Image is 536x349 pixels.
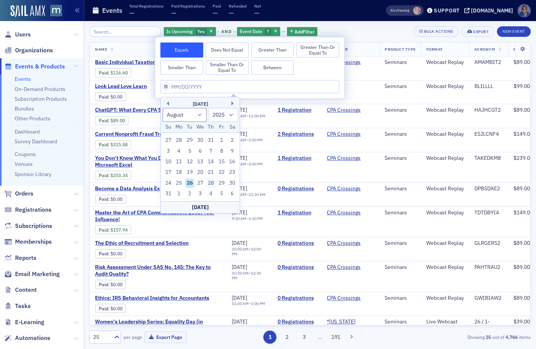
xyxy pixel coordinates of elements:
div: TDTDBYI4 [474,209,503,216]
span: : [99,227,110,233]
a: Look Lead Love Learn [95,83,221,90]
div: [DATE] [161,100,240,108]
a: You Don't Know What You Don't Know About Microsoft Excel [95,155,221,168]
span: $0.00 [110,251,122,256]
a: Events [15,76,31,82]
div: Choose Wednesday, August 6th, 2025 [196,147,205,156]
div: Choose Thursday, July 31st, 2025 [207,136,216,145]
time: 12:30 PM [232,270,261,281]
div: Choose Saturday, August 16th, 2025 [228,157,237,166]
a: 2 Registrations [278,131,317,138]
span: Add Filter [294,28,314,35]
a: Registrations [4,206,51,214]
span: Acronym [474,47,495,52]
a: Master the Art of CPA Communication: Boost Your Influence! [95,209,221,223]
div: Choose Tuesday, August 12th, 2025 [185,157,194,166]
span: $89.00 [110,118,125,123]
span: : [99,196,110,202]
a: Other Products [15,115,50,122]
a: Subscription Products [15,96,67,102]
div: AMAMBIT2 [474,59,503,66]
span: $89.00 [513,264,530,270]
div: Choose Monday, August 18th, 2025 [174,168,183,177]
p: Total Registrations [129,3,163,9]
time: 11:00 AM [232,301,249,306]
a: CPA Crossings [327,209,361,216]
span: [DATE] [232,240,247,246]
div: Paid: 0 - $0 [95,304,126,313]
a: Reports [4,254,36,262]
button: Previous Month [165,101,169,106]
div: – [232,138,263,143]
a: Automations [4,334,50,342]
button: Bulk Actions [414,26,459,37]
span: $89.00 [513,185,530,192]
button: Smaller Than [160,60,203,75]
a: 0 Registrations [278,185,317,192]
div: Webcast Replay [426,59,464,66]
span: : [99,173,110,178]
a: Memberships [4,238,52,246]
span: $0.00 [110,306,122,311]
div: Choose Sunday, August 3rd, 2025 [164,147,173,156]
button: [DOMAIN_NAME] [464,8,516,13]
div: Paid: 0 - $0 [95,280,126,289]
span: Orders [15,190,33,198]
a: CPA Crossings [327,107,361,114]
button: and [217,29,236,35]
div: Seminars [385,83,415,90]
button: New Event [497,26,531,37]
button: 2 [281,331,294,344]
time: 9:30 AM [232,216,246,221]
p: Net [254,3,261,9]
span: [DATE] [232,264,247,270]
a: Paid [99,70,108,76]
a: Content [4,286,37,294]
div: Choose Thursday, August 7th, 2025 [207,147,216,156]
div: Paid: 1 - $15794 [95,225,131,234]
span: $0.00 [110,196,122,202]
div: Choose Friday, August 22nd, 2025 [217,168,226,177]
div: – [232,162,263,167]
div: We [196,123,205,132]
a: Survey Dashboard [15,138,57,145]
a: Orders [4,190,33,198]
a: 0 Registrations [278,319,317,325]
a: Paid [99,306,108,311]
div: Choose Tuesday, July 29th, 2025 [185,136,194,145]
a: Paid [99,118,108,123]
span: Event Date [240,28,262,34]
a: Coupons [15,151,36,158]
div: Choose Monday, August 25th, 2025 [174,179,183,188]
div: Choose Monday, September 1st, 2025 [174,189,183,198]
div: GLRGERS2 [474,240,503,247]
div: Yes [164,27,216,36]
a: Basic Individual Taxation Course [95,59,221,66]
img: SailAMX [11,5,45,17]
div: Choose Saturday, August 9th, 2025 [228,147,237,156]
span: $0.00 [110,94,122,100]
a: 0 Registrations [278,240,317,247]
span: $89.00 [513,240,530,246]
a: Paid [99,282,108,287]
div: Webcast Replay [426,240,464,247]
span: CPA Crossings [327,264,374,271]
span: Women's Leadership Series: Equality Day (in collaboration with VSCPA) [95,319,221,332]
time: 11:00 AM [249,113,266,118]
div: Choose Wednesday, August 13th, 2025 [196,157,205,166]
div: Seminars [385,59,415,66]
button: Does Not Equal [206,42,249,58]
div: Paid: 1 - $25334 [95,171,131,180]
button: 3 [297,331,311,344]
div: ESJLCNF4 [474,131,503,138]
div: Seminars [385,264,415,271]
div: Seminars [385,240,415,247]
div: Th [207,123,216,132]
div: – [232,192,266,197]
span: [DATE] [232,294,247,301]
a: Paid [99,142,108,147]
div: Choose Sunday, August 24th, 2025 [164,179,173,188]
a: Events & Products [4,62,65,71]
